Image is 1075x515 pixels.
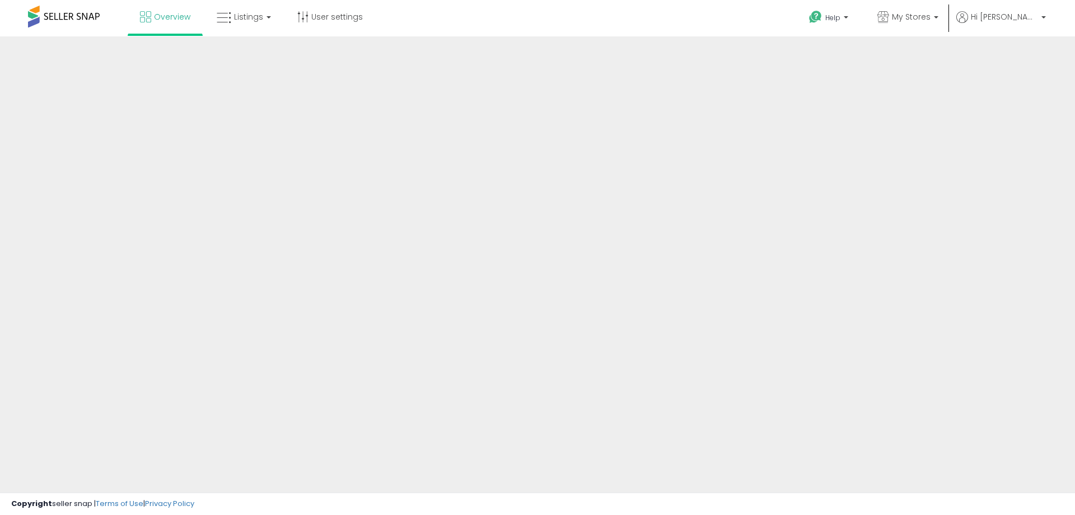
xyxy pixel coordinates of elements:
[800,2,859,36] a: Help
[825,13,840,22] span: Help
[808,10,822,24] i: Get Help
[11,499,194,509] div: seller snap | |
[234,11,263,22] span: Listings
[971,11,1038,22] span: Hi [PERSON_NAME]
[96,498,143,509] a: Terms of Use
[145,498,194,509] a: Privacy Policy
[11,498,52,509] strong: Copyright
[956,11,1046,36] a: Hi [PERSON_NAME]
[154,11,190,22] span: Overview
[892,11,931,22] span: My Stores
